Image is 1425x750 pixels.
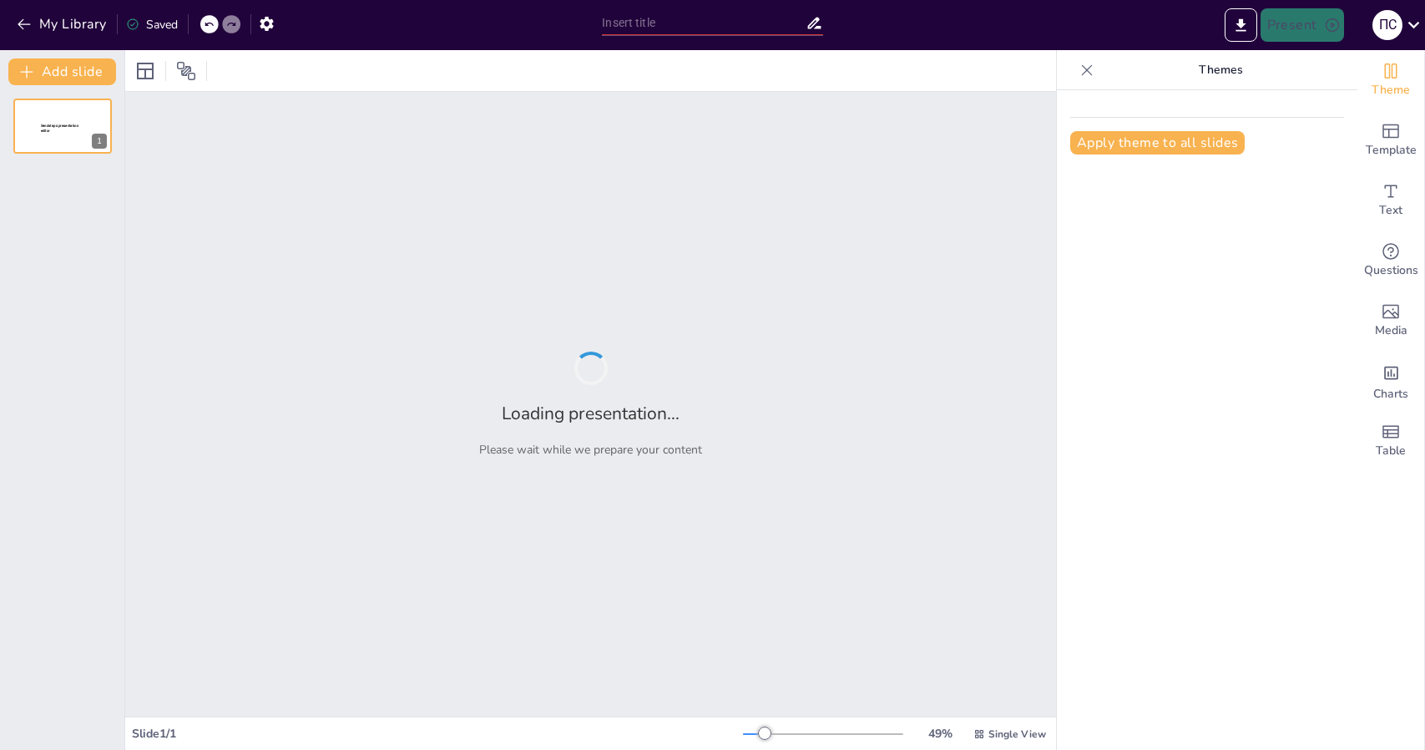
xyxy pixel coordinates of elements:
div: Change the overall theme [1357,50,1424,110]
span: Text [1379,201,1402,220]
span: Charts [1373,385,1408,403]
span: Table [1376,442,1406,460]
div: 1 [92,134,107,149]
span: Sendsteps presentation editor [41,124,78,133]
span: Media [1375,322,1407,340]
h2: Loading presentation... [502,402,680,425]
div: Add a table [1357,411,1424,471]
div: Get real-time input from your audience [1357,231,1424,291]
div: П С [1372,10,1402,40]
div: Slide 1 / 1 [132,726,743,742]
div: Saved [126,17,178,33]
button: Add slide [8,58,116,85]
button: Export to PowerPoint [1225,8,1257,42]
div: Add ready made slides [1357,110,1424,170]
p: Please wait while we prepare your content [479,442,702,458]
div: Sendsteps presentation editor1 [13,99,112,154]
button: Apply theme to all slides [1070,131,1245,155]
button: Present [1261,8,1344,42]
div: Add images, graphics, shapes or video [1357,291,1424,351]
button: My Library [13,11,114,38]
input: Insert title [602,11,806,35]
p: Themes [1100,50,1341,90]
span: Questions [1364,261,1418,280]
div: 49 % [920,726,960,742]
span: Position [176,61,196,81]
button: П С [1372,8,1402,42]
div: Layout [132,58,159,84]
span: Single View [988,727,1046,741]
span: Template [1366,141,1417,160]
span: Theme [1372,81,1410,99]
div: Add text boxes [1357,170,1424,231]
div: Add charts and graphs [1357,351,1424,411]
